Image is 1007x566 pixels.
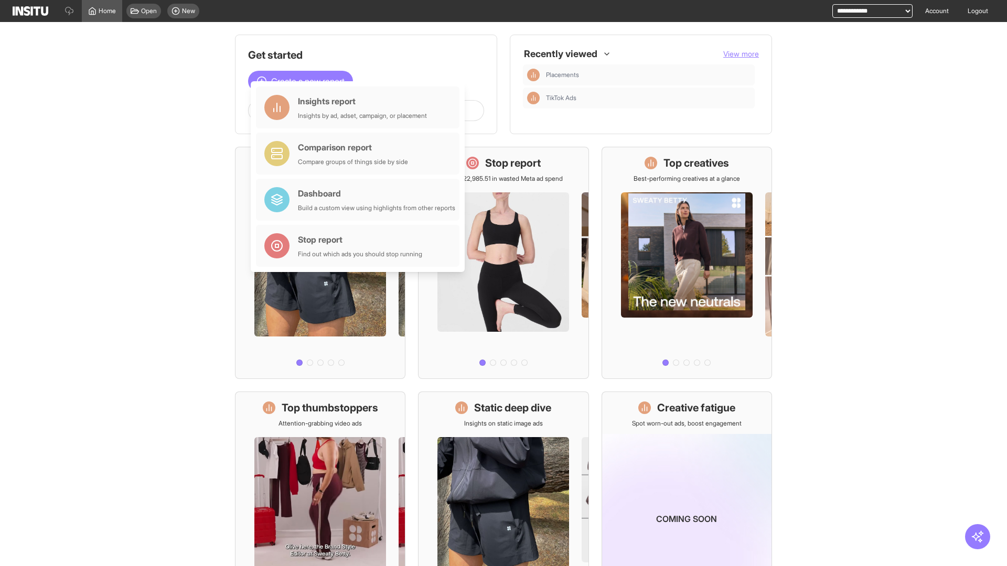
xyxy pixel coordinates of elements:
[485,156,541,170] h1: Stop report
[298,233,422,246] div: Stop report
[723,49,759,59] button: View more
[546,71,579,79] span: Placements
[13,6,48,16] img: Logo
[282,400,378,415] h1: Top thumbstoppers
[527,92,540,104] div: Insights
[723,49,759,58] span: View more
[464,419,543,428] p: Insights on static image ads
[271,75,345,88] span: Create a new report
[634,175,740,183] p: Best-performing creatives at a glance
[298,204,455,212] div: Build a custom view using highlights from other reports
[298,95,427,107] div: Insights report
[298,250,422,258] div: Find out which ads you should stop running
[663,156,729,170] h1: Top creatives
[278,419,362,428] p: Attention-grabbing video ads
[235,147,405,379] a: What's live nowSee all active ads instantly
[546,94,751,102] span: TikTok Ads
[474,400,551,415] h1: Static deep dive
[444,175,563,183] p: Save £22,985.51 in wasted Meta ad spend
[527,69,540,81] div: Insights
[182,7,195,15] span: New
[298,141,408,154] div: Comparison report
[602,147,772,379] a: Top creativesBest-performing creatives at a glance
[248,71,353,92] button: Create a new report
[298,112,427,120] div: Insights by ad, adset, campaign, or placement
[298,187,455,200] div: Dashboard
[418,147,588,379] a: Stop reportSave £22,985.51 in wasted Meta ad spend
[99,7,116,15] span: Home
[546,94,576,102] span: TikTok Ads
[248,48,484,62] h1: Get started
[141,7,157,15] span: Open
[298,158,408,166] div: Compare groups of things side by side
[546,71,751,79] span: Placements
